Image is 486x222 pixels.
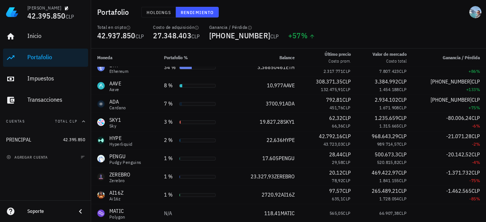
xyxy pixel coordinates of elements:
span: % [476,105,480,110]
span: CLP [66,13,74,20]
span: 7.807.423 [379,68,399,74]
div: Cardano [109,105,126,110]
div: 1 % [164,154,176,162]
span: AI16Z [281,191,295,198]
span: CLP [342,78,351,85]
button: Rendimiento [176,7,219,17]
span: CLP [472,187,480,194]
span: CLP [399,141,407,147]
span: CLP [343,123,350,129]
span: CLP [399,105,407,110]
span: 62,32 [329,115,342,121]
span: 22,636 [267,137,283,143]
span: CLP [399,123,407,129]
span: CLP [342,133,351,140]
span: CLP [398,133,407,140]
span: CLP [343,196,350,202]
span: CLP [472,169,480,176]
span: CLP [342,96,351,103]
span: CLP [472,115,480,121]
span: HYPE [283,137,295,143]
div: PRINCIPAL [6,137,31,143]
span: -21.071,28 [446,133,472,140]
span: CLP [472,151,480,158]
span: 308.371,35 [316,78,342,85]
span: 27.348.403 [153,30,191,41]
span: 17.605 [262,155,279,162]
div: Inicio [27,32,85,39]
span: CLP [343,87,350,92]
span: % [476,141,480,147]
div: ETH-icon [97,64,105,71]
span: CLP [270,33,279,40]
span: % [476,159,480,165]
span: [PHONE_NUMBER] [431,78,472,85]
span: 23.327,93 [251,173,274,180]
span: 469.422,97 [372,169,398,176]
span: 78,92 [332,178,343,183]
div: 3 % [164,118,176,126]
span: 42.395.850 [63,137,85,142]
span: 66.907,38 [379,210,399,216]
span: 3.384.992 [375,78,398,85]
span: MATIC [281,210,295,217]
span: CLP [399,87,407,92]
div: 34 % [164,63,176,71]
span: -1.371.732 [446,169,472,176]
span: CLP [399,210,407,216]
span: 3700,91 [266,100,285,107]
span: CLP [342,169,351,176]
div: PENGU-icon [97,155,105,162]
span: CLP [342,115,351,121]
span: -20.142,52 [446,151,472,158]
span: 500.673,3 [375,151,398,158]
span: [PHONE_NUMBER] [431,96,472,103]
span: CLP [342,187,351,194]
span: Holdings [146,9,171,15]
div: MATIC-icon [97,209,105,217]
span: CLP [472,96,480,103]
div: AAVE-icon [97,82,105,90]
span: 97,57 [329,187,342,194]
div: Costo prom. [325,58,351,65]
span: CLP [398,151,407,158]
span: 2.317.771 [323,68,343,74]
span: CLP [343,159,350,165]
span: % [476,123,480,129]
div: Soporte [27,208,70,214]
span: 1.235.659 [375,115,398,121]
span: 10,977 [267,82,283,89]
span: 42.937.850 [97,30,136,41]
span: CLP [399,68,407,74]
div: AI16Z [109,189,123,197]
span: CLP [398,115,407,121]
span: -80.006,24 [446,115,472,121]
div: HYPE [109,134,132,142]
div: 2 % [164,136,176,144]
span: 792,81 [326,96,342,103]
div: Valor de mercado [372,51,407,58]
div: SKY1 [109,116,121,124]
span: CLP [343,141,350,147]
div: Pudgy Penguins [109,160,141,165]
span: 520.815,82 [377,159,399,165]
span: CLP [472,78,480,85]
div: -75 [419,177,480,184]
div: Sky [109,124,121,128]
span: 968.643,29 [372,133,398,140]
div: -2 [419,140,480,148]
button: CuentasTotal CLP [3,112,88,131]
div: Total en cripto [97,24,144,30]
span: 3,36850461 [257,64,286,71]
img: LedgiFi [6,6,18,18]
span: 265.489,21 [372,187,398,194]
div: Último precio [325,51,351,58]
span: agregar cuenta [8,155,48,160]
span: 565,05 [330,210,343,216]
div: ai16z [109,197,123,201]
span: [PHONE_NUMBER] [209,30,271,41]
div: -6 [419,122,480,130]
th: Ganancia / Pérdida: Sin ordenar. Pulse para ordenar de forma ascendente. [413,49,486,67]
span: CLP [136,33,144,40]
span: Portafolio % [164,55,188,60]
